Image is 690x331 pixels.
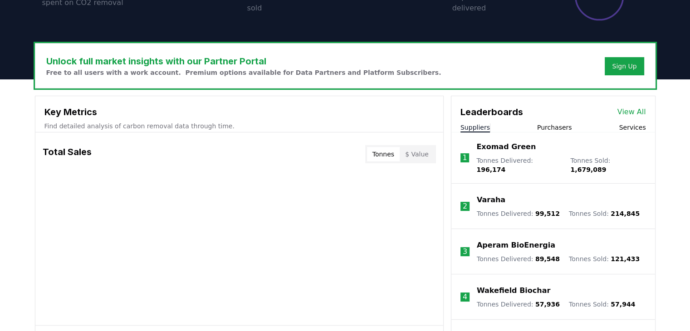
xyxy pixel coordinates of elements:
h3: Total Sales [43,145,92,163]
p: Free to all users with a work account. Premium options available for Data Partners and Platform S... [46,68,441,77]
a: Wakefield Biochar [477,285,550,296]
button: Services [619,123,646,132]
p: Tonnes Sold : [569,254,640,263]
p: Tonnes Delivered : [477,209,560,218]
p: Tonnes Delivered : [477,300,560,309]
a: Sign Up [612,62,636,71]
a: Varaha [477,195,505,205]
button: $ Value [400,147,434,161]
p: 4 [463,292,467,302]
p: Tonnes Delivered : [477,254,560,263]
a: Aperam BioEnergia [477,240,555,251]
span: 89,548 [535,255,560,263]
span: 99,512 [535,210,560,217]
span: 196,174 [476,166,505,173]
h3: Key Metrics [44,105,434,119]
p: 1 [462,152,467,163]
h3: Leaderboards [460,105,523,119]
span: 214,845 [611,210,640,217]
button: Suppliers [460,123,490,132]
h3: Unlock full market insights with our Partner Portal [46,54,441,68]
p: 3 [463,246,467,257]
p: Find detailed analysis of carbon removal data through time. [44,122,434,131]
a: Exomad Green [476,141,536,152]
p: 2 [463,201,467,212]
button: Purchasers [537,123,572,132]
span: 57,936 [535,301,560,308]
button: Sign Up [605,57,644,75]
p: Tonnes Sold : [570,156,646,174]
span: 1,679,089 [570,166,606,173]
p: Tonnes Sold : [569,300,635,309]
p: Tonnes Sold : [569,209,640,218]
button: Tonnes [367,147,400,161]
span: 57,944 [611,301,635,308]
a: View All [617,107,646,117]
span: 121,433 [611,255,640,263]
p: Tonnes Delivered : [476,156,561,174]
